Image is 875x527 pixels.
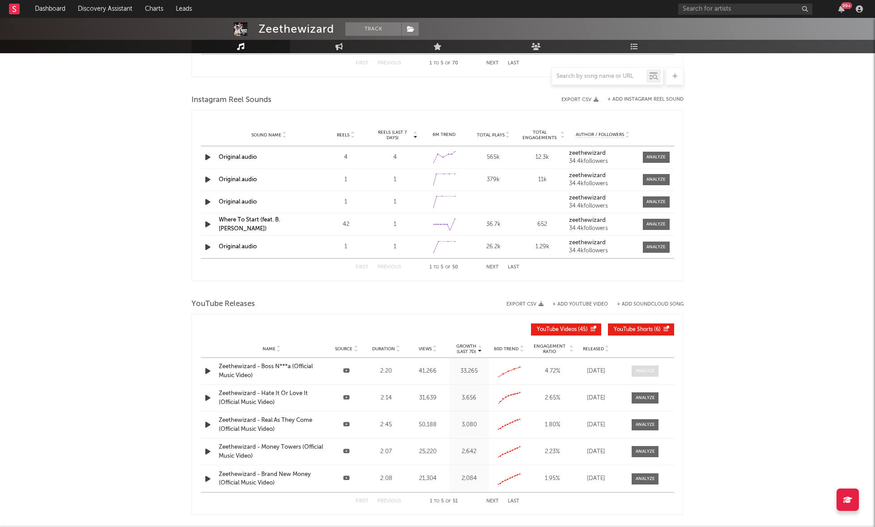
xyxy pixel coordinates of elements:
[356,499,369,504] button: First
[219,470,324,488] a: Zeethewizard - Brand New Money (Official Music Video)
[369,394,404,403] div: 2:14
[477,132,505,138] span: Total Plays
[373,130,412,140] span: Reels (last 7 days)
[471,153,516,162] div: 565k
[408,421,447,429] div: 50,188
[219,362,324,380] a: Zeethewizard - Boss N***a (Official Music Video)
[451,474,487,483] div: 2,084
[433,61,439,65] span: to
[419,58,468,69] div: 1 5 70
[378,61,401,66] button: Previous
[323,153,368,162] div: 4
[456,349,476,354] p: (Last 7d)
[537,327,577,332] span: YouTube Videos
[372,346,395,352] span: Duration
[471,175,516,184] div: 379k
[433,265,439,269] span: to
[607,97,684,102] button: + Add Instagram Reel Sound
[486,61,499,66] button: Next
[508,499,519,504] button: Last
[471,242,516,251] div: 26.2k
[259,22,334,36] div: Zeethewizard
[219,199,257,205] a: Original audio
[369,474,404,483] div: 2:08
[569,173,636,179] a: zeethewizard
[508,61,519,66] button: Last
[356,61,369,66] button: First
[419,262,468,273] div: 1 5 50
[422,132,467,138] div: 6M Trend
[531,421,573,429] div: 1.80 %
[434,499,439,503] span: to
[520,175,565,184] div: 11k
[508,265,519,270] button: Last
[191,299,255,310] span: YouTube Releases
[569,158,636,165] div: 34.4k followers
[486,265,499,270] button: Next
[569,150,636,157] a: zeethewizard
[369,421,404,429] div: 2:45
[608,302,684,307] button: + Add SoundCloud Song
[445,61,450,65] span: of
[678,4,812,15] input: Search for artists
[446,499,451,503] span: of
[373,153,417,162] div: 4
[552,302,608,307] button: + Add YouTube Video
[569,248,636,254] div: 34.4k followers
[191,95,272,106] span: Instagram Reel Sounds
[471,220,516,229] div: 36.7k
[408,394,447,403] div: 31,639
[576,132,624,138] span: Author / Followers
[531,323,601,336] button: YouTube Videos(45)
[569,150,606,156] strong: zeethewizard
[520,153,565,162] div: 12.3k
[569,195,636,201] a: zeethewizard
[378,499,401,504] button: Previous
[617,302,684,307] button: + Add SoundCloud Song
[578,447,614,456] div: [DATE]
[219,244,257,250] a: Original audio
[419,346,432,352] span: Views
[506,302,544,307] button: Export CSV
[323,198,368,207] div: 1
[451,394,487,403] div: 3,656
[520,242,565,251] div: 1.29k
[569,217,606,223] strong: zeethewizard
[531,367,573,376] div: 4.72 %
[569,240,606,246] strong: zeethewizard
[451,421,487,429] div: 3,080
[838,5,845,13] button: 99+
[408,474,447,483] div: 21,304
[569,203,636,209] div: 34.4k followers
[614,327,653,332] span: YouTube Shorts
[531,474,573,483] div: 1.95 %
[219,443,324,460] a: Zeethewizard - Money Towers (Official Music Video)
[323,242,368,251] div: 1
[408,447,447,456] div: 25,220
[219,177,257,183] a: Original audio
[531,344,568,354] span: Engagement Ratio
[345,22,401,36] button: Track
[578,474,614,483] div: [DATE]
[219,416,324,433] a: Zeethewizard - Real As They Come (Official Music Video)
[569,195,606,201] strong: zeethewizard
[578,421,614,429] div: [DATE]
[373,198,417,207] div: 1
[569,225,636,232] div: 34.4k followers
[578,367,614,376] div: [DATE]
[337,132,349,138] span: Reels
[608,323,674,336] button: YouTube Shorts(6)
[569,217,636,224] a: zeethewizard
[408,367,447,376] div: 41,266
[531,447,573,456] div: 2.23 %
[323,175,368,184] div: 1
[219,389,324,407] a: Zeethewizard - Hate It Or Love It (Official Music Video)
[369,447,404,456] div: 2:07
[445,265,450,269] span: of
[335,346,353,352] span: Source
[378,265,401,270] button: Previous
